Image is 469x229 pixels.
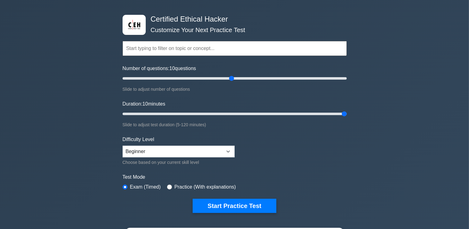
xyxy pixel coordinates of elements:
label: Number of questions: questions [123,65,196,72]
span: 10 [170,66,175,71]
label: Test Mode [123,173,347,181]
input: Start typing to filter on topic or concept... [123,41,347,56]
div: Slide to adjust test duration (5-120 minutes) [123,121,347,128]
div: Choose based on your current skill level [123,159,235,166]
h4: Certified Ethical Hacker [148,15,316,24]
span: 10 [142,101,148,106]
button: Start Practice Test [193,199,276,213]
label: Difficulty Level [123,136,154,143]
label: Exam (Timed) [130,183,161,191]
label: Practice (With explanations) [174,183,236,191]
div: Slide to adjust number of questions [123,85,347,93]
label: Duration: minutes [123,100,165,108]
